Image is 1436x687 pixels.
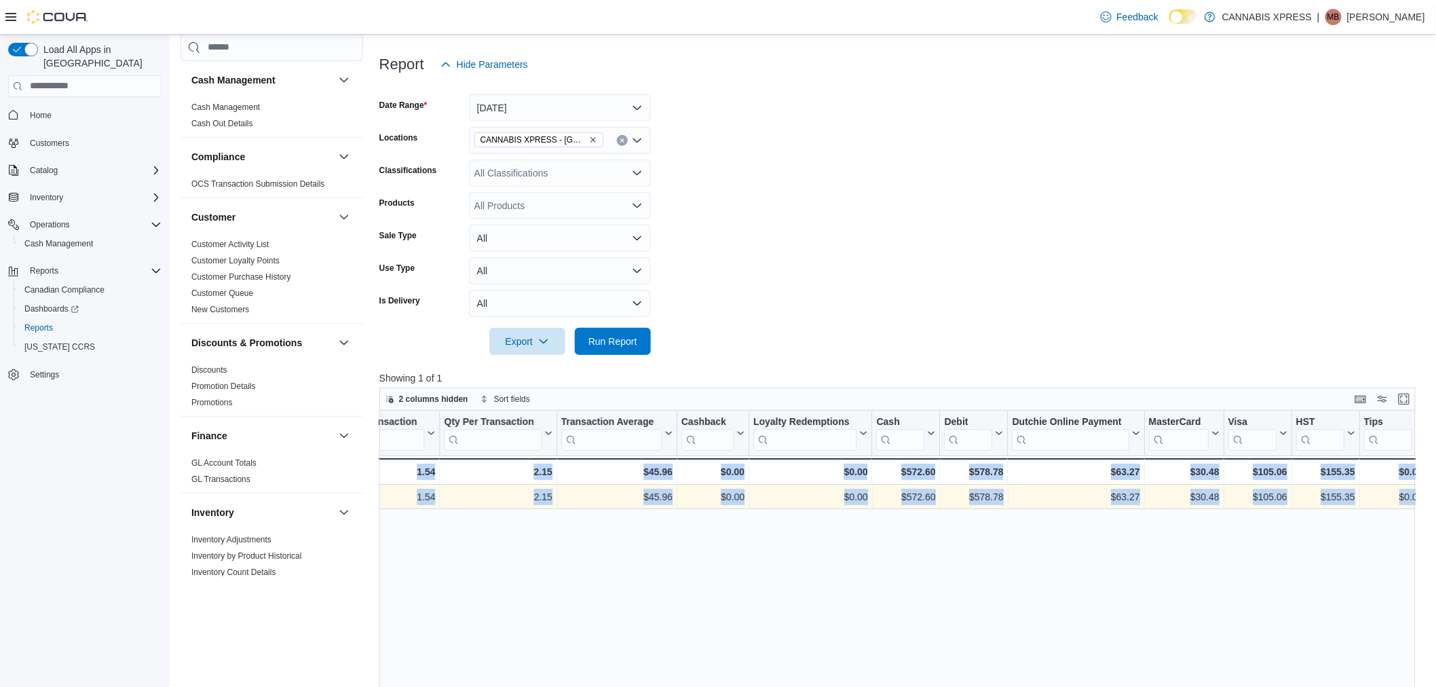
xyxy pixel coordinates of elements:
a: Customer Loyalty Points [191,256,280,265]
label: Classifications [379,165,437,176]
label: Use Type [379,263,415,274]
button: [US_STATE] CCRS [14,337,167,356]
div: $572.60 [876,464,935,480]
div: Cash [876,415,924,450]
span: Dashboards [19,301,162,317]
button: Compliance [336,149,352,165]
div: Debit [944,415,992,450]
span: OCS Transaction Submission Details [191,179,325,189]
a: Discounts [191,365,227,375]
div: Compliance [181,176,363,198]
span: Operations [24,217,162,233]
a: Feedback [1095,3,1164,31]
nav: Complex example [8,100,162,420]
span: Canadian Compliance [19,282,162,298]
div: $63.27 [1012,464,1139,480]
span: MB [1327,9,1340,25]
button: Run Report [575,328,651,355]
span: Cash Out Details [191,118,253,129]
h3: Compliance [191,150,245,164]
button: Inventory [3,188,167,207]
span: Inventory [30,192,63,203]
div: Transaction Average [561,415,661,428]
a: Dashboards [14,299,167,318]
div: $0.00 [1363,464,1422,480]
button: Cash Management [191,73,333,87]
button: Cash Management [336,72,352,88]
a: Canadian Compliance [19,282,110,298]
div: $0.00 [753,489,868,505]
span: Dashboards [24,303,79,314]
button: Visa [1228,415,1287,450]
button: Dutchie Online Payment [1012,415,1139,450]
h3: Discounts & Promotions [191,336,302,350]
label: Sale Type [379,230,417,241]
button: Inventory [336,504,352,521]
button: Customer [336,209,352,225]
h3: Finance [191,429,227,443]
span: Load All Apps in [GEOGRAPHIC_DATA] [38,43,162,70]
span: Cash Management [191,102,260,113]
button: Hide Parameters [435,51,533,78]
div: $45.96 [561,489,672,505]
span: Customer Activity List [191,239,269,250]
p: | [1317,9,1320,25]
span: Washington CCRS [19,339,162,355]
div: 1.54 [318,489,436,505]
button: Customers [3,133,167,153]
label: Products [379,198,415,208]
button: HST [1296,415,1355,450]
span: Sort fields [494,394,530,405]
div: 2.15 [444,489,552,505]
div: $30.48 [1148,464,1219,480]
h3: Cash Management [191,73,276,87]
a: Home [24,107,57,124]
span: Operations [30,219,70,230]
a: Inventory Count Details [191,568,276,577]
div: $0.00 [681,489,744,505]
div: Tips [1363,415,1412,450]
div: Loyalty Redemptions [753,415,857,428]
div: Customer [181,236,363,323]
span: Canadian Compliance [24,284,105,295]
span: New Customers [191,304,249,315]
a: Customer Queue [191,289,253,298]
button: Display options [1374,391,1391,407]
a: New Customers [191,305,249,314]
a: Customers [24,135,75,151]
button: Canadian Compliance [14,280,167,299]
span: Cash Management [24,238,93,249]
button: Enter fullscreen [1396,391,1412,407]
div: Tips [1363,415,1412,428]
button: Customer [191,210,333,224]
div: Qty Per Transaction [444,415,541,428]
p: [PERSON_NAME] [1347,9,1425,25]
span: Customers [30,138,69,149]
div: Items Per Transaction [318,415,425,450]
a: Dashboards [19,301,84,317]
div: 2.15 [444,464,552,480]
span: Inventory Adjustments [191,534,271,545]
a: Cash Out Details [191,119,253,128]
span: Cash Management [19,236,162,252]
a: GL Transactions [191,475,250,484]
button: All [469,257,651,284]
p: CANNABIS XPRESS [1222,9,1312,25]
button: Keyboard shortcuts [1353,391,1369,407]
button: Transaction Average [561,415,672,450]
div: $0.00 [753,464,868,480]
button: Open list of options [632,135,643,146]
button: Clear input [617,135,628,146]
button: Operations [3,215,167,234]
button: Settings [3,365,167,384]
div: Finance [181,455,363,493]
div: Qty Per Transaction [444,415,541,450]
div: Visa [1228,415,1276,428]
div: $63.27 [1012,489,1139,505]
button: [DATE] [469,94,651,122]
div: $105.06 [1228,489,1287,505]
button: 2 columns hidden [380,391,474,407]
div: $0.00 [681,464,744,480]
